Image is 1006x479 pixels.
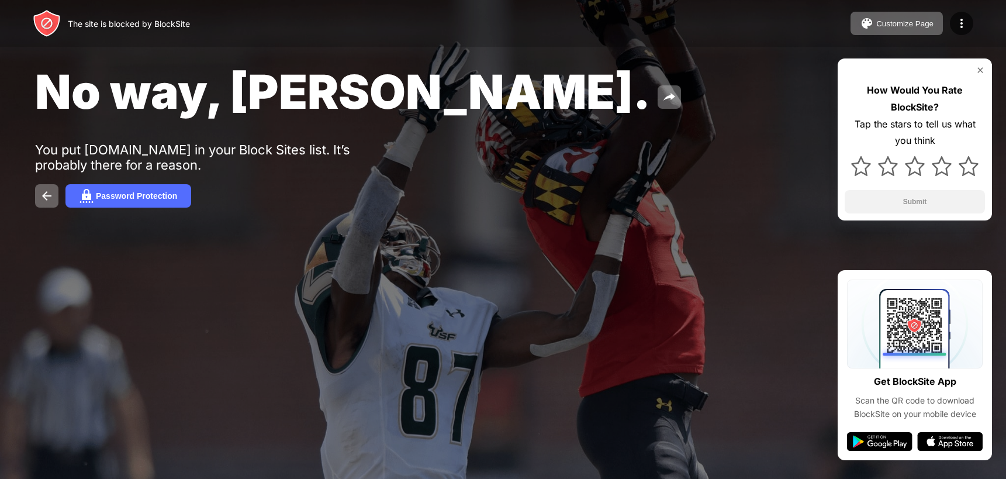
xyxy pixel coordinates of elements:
div: Scan the QR code to download BlockSite on your mobile device [847,394,983,421]
img: back.svg [40,189,54,203]
img: header-logo.svg [33,9,61,37]
div: Tap the stars to tell us what you think [845,116,985,150]
img: star.svg [932,156,952,176]
button: Customize Page [851,12,943,35]
img: star.svg [905,156,925,176]
img: password.svg [79,189,94,203]
button: Password Protection [65,184,191,208]
img: star.svg [959,156,979,176]
div: Customize Page [876,19,934,28]
img: google-play.svg [847,432,912,451]
div: Get BlockSite App [874,373,956,390]
img: star.svg [878,156,898,176]
div: Password Protection [96,191,177,201]
img: star.svg [851,156,871,176]
div: You put [DOMAIN_NAME] in your Block Sites list. It’s probably there for a reason. [35,142,396,173]
img: rate-us-close.svg [976,66,985,75]
div: How Would You Rate BlockSite? [845,82,985,116]
span: No way, [PERSON_NAME]. [35,63,651,120]
img: menu-icon.svg [955,16,969,30]
img: qrcode.svg [847,280,983,368]
img: share.svg [662,90,676,104]
button: Submit [845,190,985,213]
div: The site is blocked by BlockSite [68,19,190,29]
img: pallet.svg [860,16,874,30]
img: app-store.svg [917,432,983,451]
